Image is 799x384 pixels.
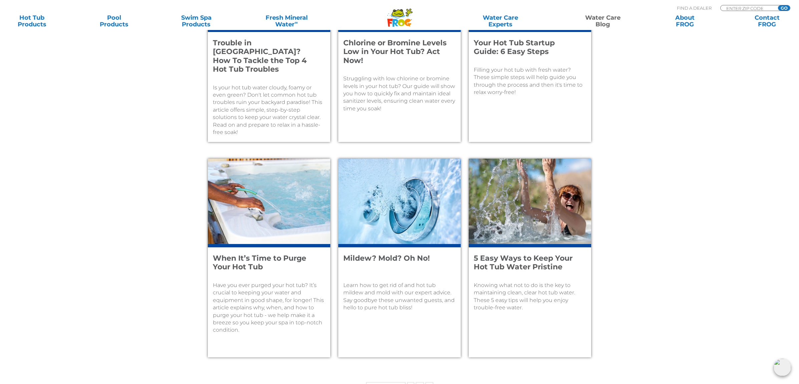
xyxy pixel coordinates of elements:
[213,254,316,272] h4: When It’s Time to Purge Your Hot Tub
[343,39,447,65] h4: Chlorine or Bromine Levels Low in Your Hot Tub? Act Now!
[343,254,447,272] h4: Mildew? Mold? Oh No!
[213,282,325,334] p: Have you ever purged your hot tub? It’s crucial to keeping your water and equipment in good shape...
[774,359,791,376] img: openIcon
[213,84,325,136] p: Is your hot tub water cloudy, foamy or even green? Don't let common hot tub troubles ruin your ba...
[295,20,298,25] sup: ∞
[82,14,146,28] a: PoolProducts
[343,282,456,312] p: Learn how to get rid of and hot tub mildew and mold with our expert advice. Say goodbye these unw...
[778,5,790,11] input: GO
[164,14,229,28] a: Swim SpaProducts
[474,39,577,56] h4: Your Hot Tub Startup Guide: 6 Easy Steps
[338,159,461,357] a: Underwater shot of silver hot tub jetsMildew? Mold? Oh No!Learn how to get rid of and hot tub mil...
[474,66,586,96] p: Filling your hot tub with fresh water? These simple steps will help guide you through the process...
[474,282,586,312] p: Knowing what not to do is the key to maintaining clean, clear hot tub water. These 5 easy tips wi...
[677,5,712,11] p: Find A Dealer
[726,5,771,11] input: Zip Code Form
[653,14,717,28] a: AboutFROG
[469,159,591,244] img: A woman in a black swimsuit and sunglasses splashes water in the hot tub with her hands. She is s...
[208,159,330,244] img: Hands on the side of a hot tub filling it with a green garden hose
[247,14,327,28] a: Fresh MineralWater∞
[338,159,461,244] img: Underwater shot of silver hot tub jets
[343,75,456,112] p: Struggling with low chlorine or bromine levels in your hot tub? Our guide will show you how to qu...
[213,39,316,74] h4: Trouble in [GEOGRAPHIC_DATA]? How To Tackle the Top 4 Hot Tub Troubles
[208,159,330,357] a: Hands on the side of a hot tub filling it with a green garden hoseWhen It’s Time to Purge Your Ho...
[571,14,635,28] a: Water CareBlog
[735,14,799,28] a: ContactFROG
[469,159,591,357] a: A woman in a black swimsuit and sunglasses splashes water in the hot tub with her hands. She is s...
[449,14,552,28] a: Water CareExperts
[474,254,577,272] h4: 5 Easy Ways to Keep Your Hot Tub Water Pristine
